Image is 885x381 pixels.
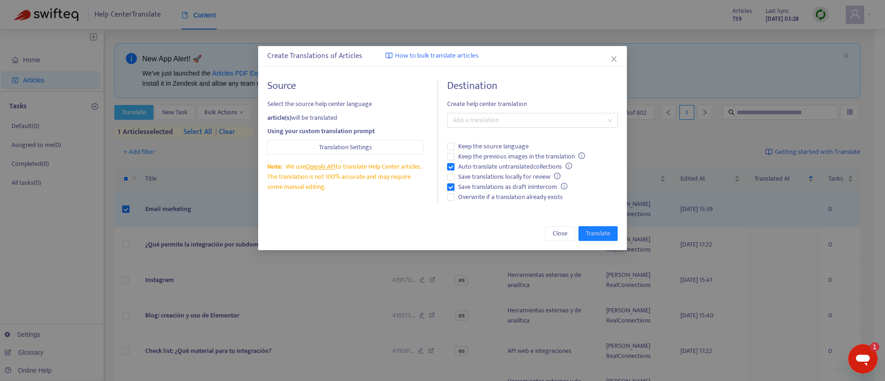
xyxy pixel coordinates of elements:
[454,192,566,202] span: Overwrite if a translation already exists
[861,342,879,352] iframe: Anzahl ungelesener Nachrichten
[267,51,618,62] div: Create Translations of Articles
[553,229,567,239] span: Close
[385,52,393,59] img: image-link
[306,161,336,172] a: OpenAI API
[578,226,618,241] button: Translate
[447,99,618,109] span: Create help center translation
[848,344,878,374] iframe: Schaltfläche zum Öffnen des Messaging-Fensters, 1 ungelesene Nachricht
[578,152,585,159] span: info-circle
[545,226,575,241] button: Close
[610,55,618,63] span: close
[554,173,560,179] span: info-circle
[454,162,576,172] span: Auto-translate untranslated collections
[395,51,478,61] span: How to bulk translate articles
[267,80,424,92] h4: Source
[454,172,564,182] span: Save translations locally for review
[267,99,424,109] span: Select the source help center language
[454,141,532,152] span: Keep the source language
[609,54,619,64] button: Close
[447,80,618,92] h4: Destination
[267,140,424,155] button: Translation Settings
[385,51,478,61] a: How to bulk translate articles
[561,183,567,189] span: info-circle
[566,163,572,169] span: info-circle
[267,112,291,123] strong: article(s)
[267,161,282,172] span: Note:
[267,126,424,136] div: Using your custom translation prompt
[319,142,372,152] span: Translation Settings
[454,152,589,162] span: Keep the previous images in the translation
[267,162,424,192] div: We use to translate Help Center articles. The translation is not 100% accurate and may require so...
[267,113,424,123] div: will be translated
[454,182,571,192] span: Save translations as draft in Intercom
